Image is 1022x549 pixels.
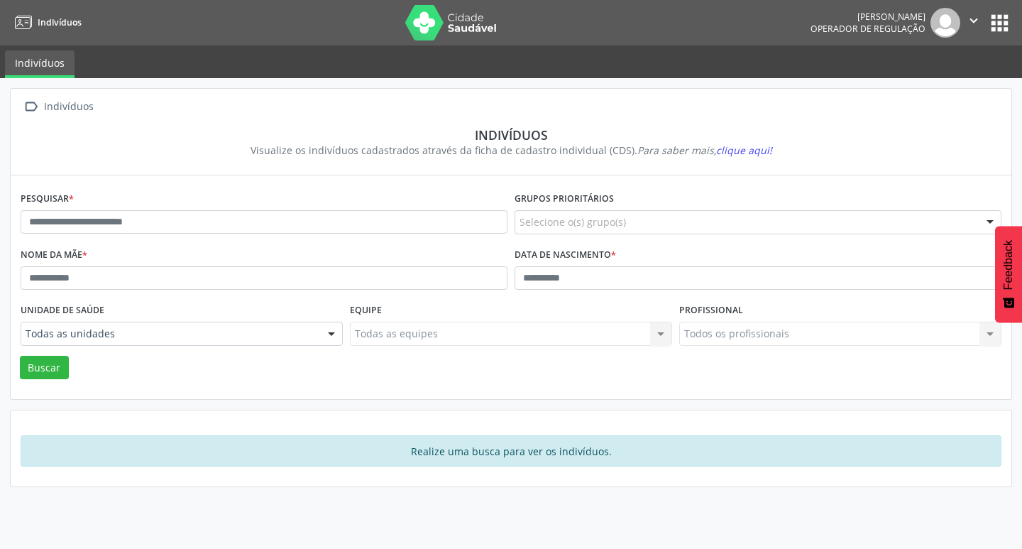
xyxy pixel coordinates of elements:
[350,300,382,322] label: Equipe
[26,327,314,341] span: Todas as unidades
[960,8,987,38] button: 
[811,11,925,23] div: [PERSON_NAME]
[41,97,96,117] div: Indivíduos
[1002,240,1015,290] span: Feedback
[966,13,982,28] i: 
[21,97,96,117] a:  Indivíduos
[637,143,772,157] i: Para saber mais,
[20,356,69,380] button: Buscar
[21,244,87,266] label: Nome da mãe
[811,23,925,35] span: Operador de regulação
[679,300,743,322] label: Profissional
[21,435,1001,467] div: Realize uma busca para ver os indivíduos.
[5,50,75,78] a: Indivíduos
[31,127,991,143] div: Indivíduos
[21,188,74,210] label: Pesquisar
[31,143,991,158] div: Visualize os indivíduos cadastrados através da ficha de cadastro individual (CDS).
[515,188,614,210] label: Grupos prioritários
[995,226,1022,322] button: Feedback - Mostrar pesquisa
[930,8,960,38] img: img
[10,11,82,34] a: Indivíduos
[21,300,104,322] label: Unidade de saúde
[515,244,616,266] label: Data de nascimento
[716,143,772,157] span: clique aqui!
[38,16,82,28] span: Indivíduos
[21,97,41,117] i: 
[987,11,1012,36] button: apps
[520,214,626,229] span: Selecione o(s) grupo(s)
